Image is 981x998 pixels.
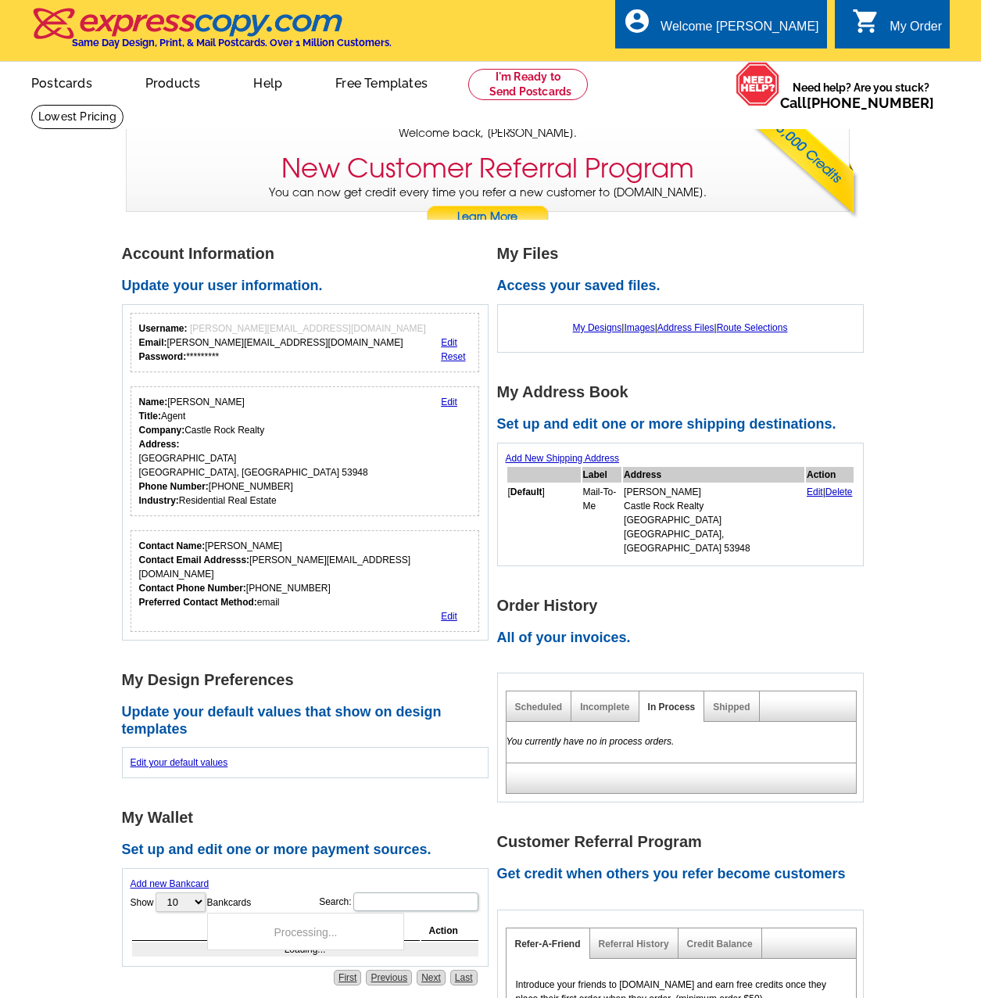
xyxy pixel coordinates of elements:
[417,970,446,985] a: Next
[120,63,226,100] a: Products
[139,540,206,551] strong: Contact Name:
[399,125,577,142] span: Welcome back, [PERSON_NAME].
[139,597,257,608] strong: Preferred Contact Method:
[72,37,392,48] h4: Same Day Design, Print, & Mail Postcards. Over 1 Million Customers.
[334,970,361,985] a: First
[131,891,252,914] label: Show Bankcards
[506,313,855,343] div: | | |
[441,611,457,622] a: Edit
[139,481,209,492] strong: Phone Number:
[661,20,818,41] div: Welcome [PERSON_NAME]
[122,246,497,262] h1: Account Information
[806,467,854,483] th: Action
[497,278,872,295] h2: Access your saved files.
[807,95,934,111] a: [PHONE_NUMBER]
[497,598,872,614] h1: Order History
[139,323,188,334] strong: Username:
[156,892,206,912] select: ShowBankcards
[139,439,180,450] strong: Address:
[852,7,880,35] i: shopping_cart
[132,942,478,957] td: Loading...
[139,555,250,565] strong: Contact Email Addresss:
[310,63,453,100] a: Free Templates
[122,810,497,826] h1: My Wallet
[582,484,622,556] td: Mail-To-Me
[207,913,404,950] div: Processing...
[426,206,550,229] a: Learn More
[648,702,696,713] a: In Process
[441,397,457,407] a: Edit
[623,484,804,556] td: [PERSON_NAME] Castle Rock Realty [GEOGRAPHIC_DATA] [GEOGRAPHIC_DATA], [GEOGRAPHIC_DATA] 53948
[717,322,788,333] a: Route Selections
[497,866,872,883] h2: Get credit when others you refer become customers
[139,395,368,508] div: [PERSON_NAME] Agent Castle Rock Realty [GEOGRAPHIC_DATA] [GEOGRAPHIC_DATA], [GEOGRAPHIC_DATA] 539...
[507,736,675,747] em: You currently have no in process orders.
[806,484,854,556] td: |
[450,970,478,985] a: Last
[599,939,669,950] a: Referral History
[139,495,179,506] strong: Industry:
[825,486,853,497] a: Delete
[131,878,209,889] a: Add new Bankcard
[122,842,497,859] h2: Set up and edit one or more payment sources.
[497,630,872,647] h2: All of your invoices.
[139,351,187,362] strong: Password:
[139,397,168,407] strong: Name:
[139,425,185,436] strong: Company:
[713,702,750,713] a: Shipped
[515,702,563,713] a: Scheduled
[319,891,479,913] label: Search:
[131,386,480,516] div: Your personal details.
[890,20,942,41] div: My Order
[281,153,694,185] h3: New Customer Referral Program
[582,467,622,483] th: Label
[441,351,465,362] a: Reset
[139,411,161,422] strong: Title:
[228,63,307,100] a: Help
[623,7,651,35] i: account_circle
[131,313,480,372] div: Your login information.
[497,384,872,400] h1: My Address Book
[139,539,471,609] div: [PERSON_NAME] [PERSON_NAME][EMAIL_ADDRESS][DOMAIN_NAME] [PHONE_NUMBER] email
[6,63,117,100] a: Postcards
[190,323,426,334] span: [PERSON_NAME][EMAIL_ADDRESS][DOMAIN_NAME]
[31,19,392,48] a: Same Day Design, Print, & Mail Postcards. Over 1 Million Customers.
[780,95,934,111] span: Call
[852,17,942,37] a: shopping_cart My Order
[122,704,497,738] h2: Update your default values that show on design templates
[131,757,228,768] a: Edit your default values
[497,834,872,850] h1: Customer Referral Program
[736,62,780,106] img: help
[515,939,581,950] a: Refer-A-Friend
[807,486,823,497] a: Edit
[139,583,246,594] strong: Contact Phone Number:
[131,530,480,632] div: Who should we contact regarding order issues?
[497,416,872,433] h2: Set up and edit one or more shipping destinations.
[497,246,872,262] h1: My Files
[139,337,167,348] strong: Email:
[421,921,478,941] th: Action
[580,702,629,713] a: Incomplete
[624,322,654,333] a: Images
[122,672,497,688] h1: My Design Preferences
[687,939,753,950] a: Credit Balance
[780,80,942,111] span: Need help? Are you stuck?
[366,970,412,985] a: Previous
[510,486,542,497] b: Default
[127,185,849,229] p: You can now get credit every time you refer a new customer to [DOMAIN_NAME].
[122,278,497,295] h2: Update your user information.
[657,322,714,333] a: Address Files
[441,337,457,348] a: Edit
[353,892,478,911] input: Search:
[139,321,426,364] div: [PERSON_NAME][EMAIL_ADDRESS][DOMAIN_NAME] *********
[506,453,619,464] a: Add New Shipping Address
[623,467,804,483] th: Address
[507,484,581,556] td: [ ]
[573,322,622,333] a: My Designs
